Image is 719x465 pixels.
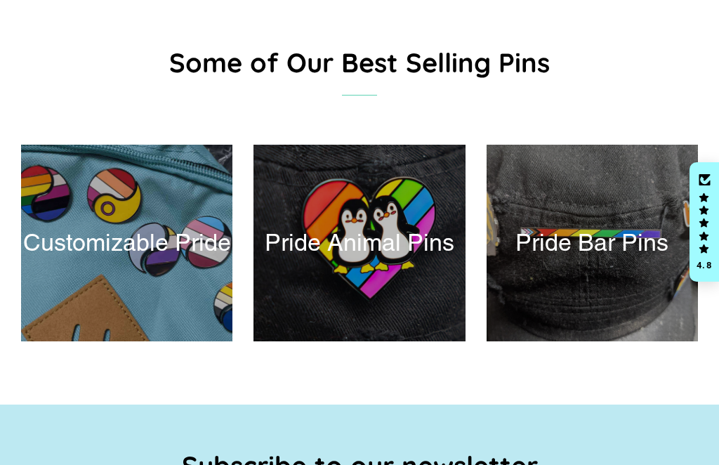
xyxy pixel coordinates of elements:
[487,145,698,341] a: Pride Bar Pins
[253,145,465,341] a: Pride Animal Pins
[690,162,719,282] div: Click to open Judge.me floating reviews tab
[21,44,698,81] h2: Some of Our Best Selling Pins
[696,261,713,270] div: 4.8
[21,145,232,341] a: Customizable Pride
